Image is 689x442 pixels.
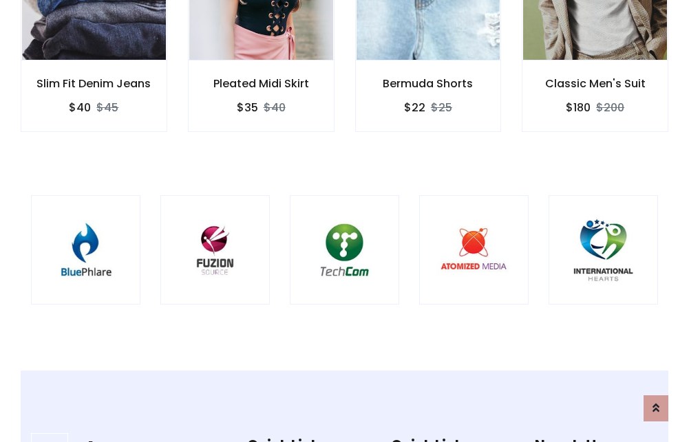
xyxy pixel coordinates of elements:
[21,77,167,90] h6: Slim Fit Denim Jeans
[69,101,91,114] h6: $40
[189,77,334,90] h6: Pleated Midi Skirt
[356,77,501,90] h6: Bermuda Shorts
[404,101,425,114] h6: $22
[596,100,624,115] del: $200
[96,100,118,115] del: $45
[566,101,591,114] h6: $180
[264,100,286,115] del: $40
[522,77,668,90] h6: Classic Men's Suit
[237,101,258,114] h6: $35
[431,100,452,115] del: $25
